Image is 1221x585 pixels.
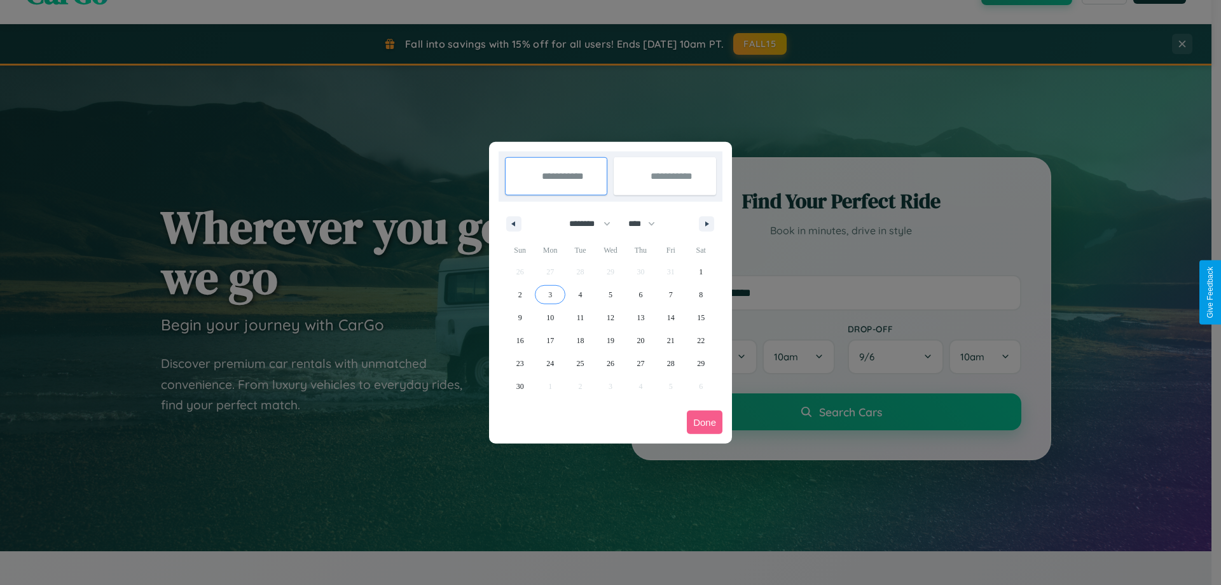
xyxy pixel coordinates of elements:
button: 11 [565,306,595,329]
span: 28 [667,352,675,375]
button: 10 [535,306,565,329]
span: 19 [607,329,614,352]
button: 21 [656,329,686,352]
button: 28 [656,352,686,375]
span: 26 [607,352,614,375]
button: 30 [505,375,535,398]
button: 19 [595,329,625,352]
button: 20 [626,329,656,352]
span: 30 [516,375,524,398]
span: Tue [565,240,595,260]
button: 23 [505,352,535,375]
button: 2 [505,283,535,306]
button: 17 [535,329,565,352]
span: 3 [548,283,552,306]
span: 2 [518,283,522,306]
span: 10 [546,306,554,329]
button: 24 [535,352,565,375]
div: Give Feedback [1206,267,1215,318]
button: 9 [505,306,535,329]
span: Sat [686,240,716,260]
button: 7 [656,283,686,306]
button: 3 [535,283,565,306]
span: 13 [637,306,644,329]
span: 24 [546,352,554,375]
span: 1 [699,260,703,283]
span: Sun [505,240,535,260]
button: Done [687,411,722,434]
span: 12 [607,306,614,329]
button: 16 [505,329,535,352]
span: 6 [638,283,642,306]
button: 18 [565,329,595,352]
button: 4 [565,283,595,306]
button: 22 [686,329,716,352]
button: 12 [595,306,625,329]
span: 20 [637,329,644,352]
span: 18 [577,329,584,352]
span: 27 [637,352,644,375]
span: 17 [546,329,554,352]
span: 8 [699,283,703,306]
span: 25 [577,352,584,375]
span: 4 [579,283,583,306]
span: Thu [626,240,656,260]
button: 15 [686,306,716,329]
button: 13 [626,306,656,329]
span: Wed [595,240,625,260]
button: 26 [595,352,625,375]
span: 11 [577,306,584,329]
button: 5 [595,283,625,306]
span: 22 [697,329,705,352]
button: 8 [686,283,716,306]
span: 7 [669,283,673,306]
span: 14 [667,306,675,329]
button: 6 [626,283,656,306]
button: 14 [656,306,686,329]
span: 21 [667,329,675,352]
button: 1 [686,260,716,283]
button: 25 [565,352,595,375]
button: 29 [686,352,716,375]
span: 9 [518,306,522,329]
span: 29 [697,352,705,375]
span: 16 [516,329,524,352]
span: 15 [697,306,705,329]
button: 27 [626,352,656,375]
span: Fri [656,240,686,260]
span: Mon [535,240,565,260]
span: 23 [516,352,524,375]
span: 5 [609,283,612,306]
